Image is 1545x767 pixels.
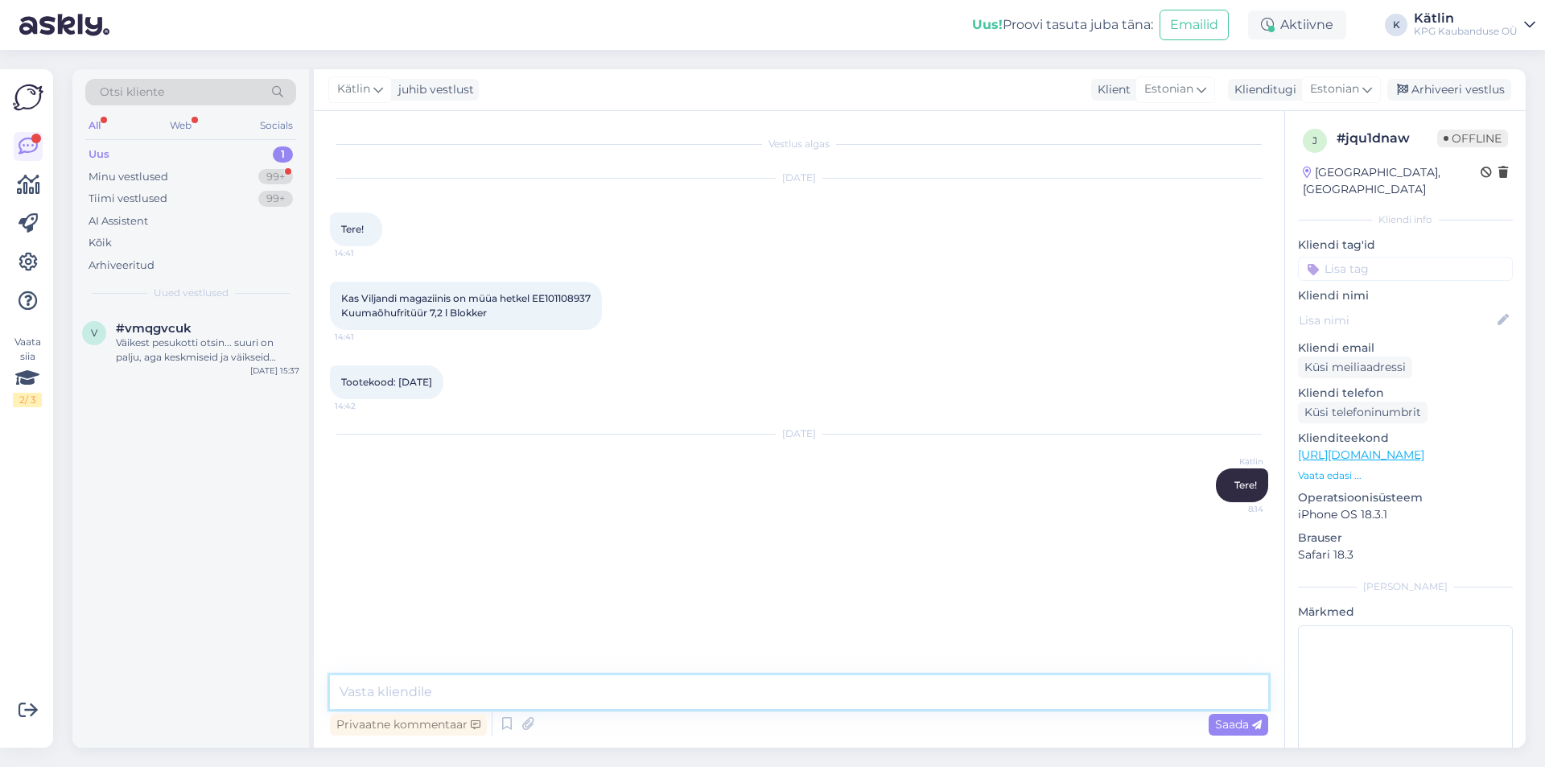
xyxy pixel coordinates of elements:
div: Väikest pesukotti otsin... suuri on palju, aga keskmiseid ja väikseid [PERSON_NAME]... [116,336,299,365]
span: 14:41 [335,247,395,259]
span: Estonian [1144,80,1193,98]
div: Vestlus algas [330,137,1268,151]
span: 14:42 [335,400,395,412]
span: v [91,327,97,339]
span: Tootekood: [DATE] [341,376,432,388]
div: Privaatne kommentaar [330,714,487,736]
p: Vaata edasi ... [1298,468,1513,483]
button: Emailid [1160,10,1229,40]
div: 99+ [258,191,293,207]
span: Kas Viljandi magaziinis on müüa hetkel EE101108937 Kuumaõhufritüür 7,2 l Blokker [341,292,591,319]
span: j [1312,134,1317,146]
input: Lisa tag [1298,257,1513,281]
div: Proovi tasuta juba täna: [972,15,1153,35]
div: 99+ [258,169,293,185]
div: All [85,115,104,136]
div: # jqu1dnaw [1337,129,1437,148]
div: Kätlin [1414,12,1518,25]
p: Kliendi email [1298,340,1513,357]
div: [DATE] [330,171,1268,185]
div: [PERSON_NAME] [1298,579,1513,594]
div: Klienditugi [1228,81,1296,98]
img: Askly Logo [13,82,43,113]
div: Socials [257,115,296,136]
div: Küsi meiliaadressi [1298,357,1412,378]
p: Märkmed [1298,604,1513,621]
div: Kliendi info [1298,212,1513,227]
p: Klienditeekond [1298,430,1513,447]
p: iPhone OS 18.3.1 [1298,506,1513,523]
input: Lisa nimi [1299,311,1494,329]
span: Offline [1437,130,1508,147]
div: Arhiveeritud [89,258,154,274]
span: Kätlin [337,80,370,98]
span: Uued vestlused [154,286,229,300]
div: 2 / 3 [13,393,42,407]
div: juhib vestlust [392,81,474,98]
span: Saada [1215,717,1262,732]
div: Aktiivne [1248,10,1346,39]
a: [URL][DOMAIN_NAME] [1298,447,1424,462]
span: Kätlin [1203,456,1263,468]
div: Küsi telefoninumbrit [1298,402,1428,423]
span: Tere! [341,223,364,235]
div: Kõik [89,235,112,251]
div: Vaata siia [13,335,42,407]
span: 8:14 [1203,503,1263,515]
div: Minu vestlused [89,169,168,185]
div: Web [167,115,195,136]
span: 14:41 [335,331,395,343]
div: Klient [1091,81,1131,98]
p: Operatsioonisüsteem [1298,489,1513,506]
div: AI Assistent [89,213,148,229]
div: 1 [273,146,293,163]
p: Brauser [1298,530,1513,546]
p: Safari 18.3 [1298,546,1513,563]
p: Kliendi nimi [1298,287,1513,304]
div: Uus [89,146,109,163]
div: KPG Kaubanduse OÜ [1414,25,1518,38]
span: Otsi kliente [100,84,164,101]
div: K [1385,14,1407,36]
b: Uus! [972,17,1003,32]
span: Tere! [1234,479,1257,491]
div: [DATE] 15:37 [250,365,299,377]
div: [GEOGRAPHIC_DATA], [GEOGRAPHIC_DATA] [1303,164,1481,198]
p: Kliendi telefon [1298,385,1513,402]
span: Estonian [1310,80,1359,98]
p: Kliendi tag'id [1298,237,1513,254]
div: [DATE] [330,427,1268,441]
div: Tiimi vestlused [89,191,167,207]
span: #vmqgvcuk [116,321,192,336]
div: Arhiveeri vestlus [1387,79,1511,101]
a: KätlinKPG Kaubanduse OÜ [1414,12,1535,38]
